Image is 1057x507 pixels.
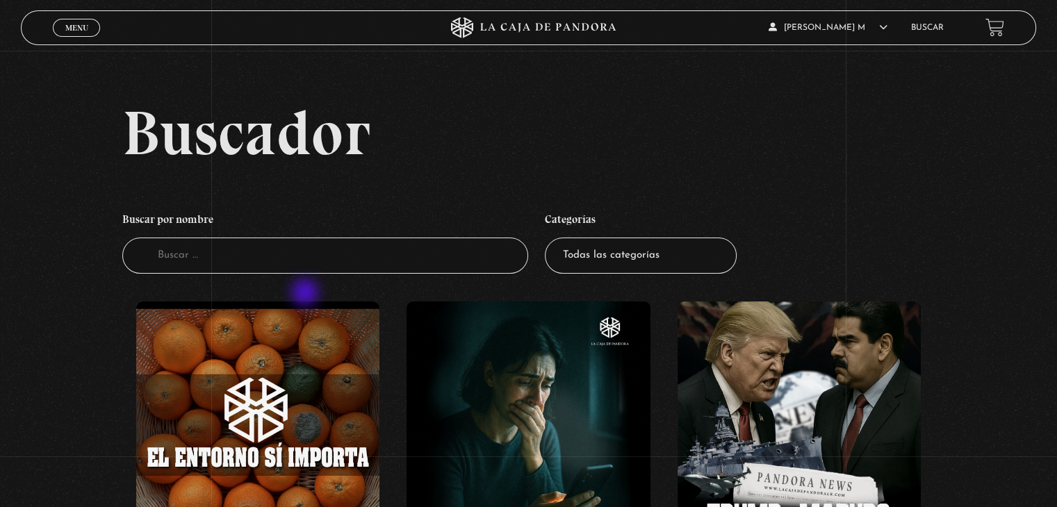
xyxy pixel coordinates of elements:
span: Menu [65,24,88,32]
span: [PERSON_NAME] M [769,24,887,32]
a: View your shopping cart [985,18,1004,37]
span: Cerrar [60,35,93,44]
h2: Buscador [122,101,1035,164]
h4: Buscar por nombre [122,206,528,238]
a: Buscar [911,24,944,32]
h4: Categorías [545,206,737,238]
